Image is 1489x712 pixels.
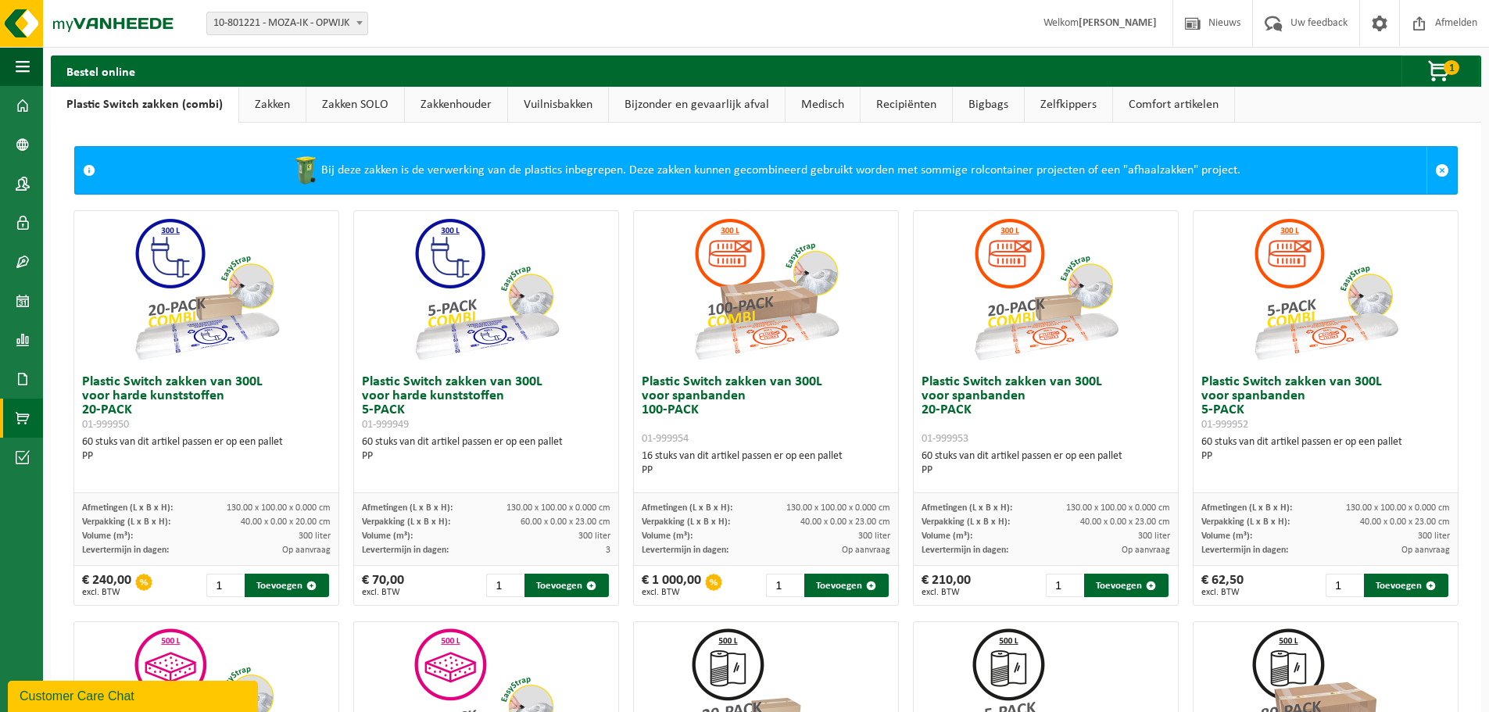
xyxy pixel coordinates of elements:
[206,12,368,35] span: 10-801221 - MOZA-IK - OPWIJK
[1444,60,1459,75] span: 1
[1201,574,1244,597] div: € 62,50
[642,449,890,478] div: 16 stuks van dit artikel passen er op een pallet
[1201,546,1288,555] span: Levertermijn in dagen:
[1364,574,1448,597] button: Toevoegen
[642,588,701,597] span: excl. BTW
[1401,546,1450,555] span: Op aanvraag
[362,503,453,513] span: Afmetingen (L x B x H):
[524,574,609,597] button: Toevoegen
[1201,419,1248,431] span: 01-999952
[82,449,331,463] div: PP
[82,503,173,513] span: Afmetingen (L x B x H):
[1066,503,1170,513] span: 130.00 x 100.00 x 0.000 cm
[1084,574,1169,597] button: Toevoegen
[306,87,404,123] a: Zakken SOLO
[642,517,730,527] span: Verpakking (L x B x H):
[922,463,1170,478] div: PP
[1046,574,1083,597] input: 1
[1122,546,1170,555] span: Op aanvraag
[922,531,972,541] span: Volume (m³):
[362,419,409,431] span: 01-999949
[82,375,331,431] h3: Plastic Switch zakken van 300L voor harde kunststoffen 20-PACK
[642,574,701,597] div: € 1 000,00
[1201,588,1244,597] span: excl. BTW
[578,531,610,541] span: 300 liter
[282,546,331,555] span: Op aanvraag
[800,517,890,527] span: 40.00 x 0.00 x 23.00 cm
[508,87,608,123] a: Vuilnisbakken
[103,147,1426,194] div: Bij deze zakken is de verwerking van de plastics inbegrepen. Deze zakken kunnen gecombineerd gebr...
[642,463,890,478] div: PP
[786,503,890,513] span: 130.00 x 100.00 x 0.000 cm
[245,574,329,597] button: Toevoegen
[1201,517,1290,527] span: Verpakking (L x B x H):
[922,375,1170,445] h3: Plastic Switch zakken van 300L voor spanbanden 20-PACK
[1326,574,1362,597] input: 1
[642,531,693,541] span: Volume (m³):
[1418,531,1450,541] span: 300 liter
[786,87,860,123] a: Medisch
[206,574,243,597] input: 1
[1138,531,1170,541] span: 300 liter
[82,435,331,463] div: 60 stuks van dit artikel passen er op een pallet
[1201,375,1450,431] h3: Plastic Switch zakken van 300L voor spanbanden 5-PACK
[299,531,331,541] span: 300 liter
[521,517,610,527] span: 60.00 x 0.00 x 23.00 cm
[922,546,1008,555] span: Levertermijn in dagen:
[362,574,404,597] div: € 70,00
[82,531,133,541] span: Volume (m³):
[362,546,449,555] span: Levertermijn in dagen:
[82,419,129,431] span: 01-999950
[405,87,507,123] a: Zakkenhouder
[922,433,968,445] span: 01-999953
[842,546,890,555] span: Op aanvraag
[642,546,728,555] span: Levertermijn in dagen:
[922,588,971,597] span: excl. BTW
[486,574,523,597] input: 1
[362,588,404,597] span: excl. BTW
[1247,211,1404,367] img: 01-999952
[1426,147,1457,194] a: Sluit melding
[408,211,564,367] img: 01-999949
[1346,503,1450,513] span: 130.00 x 100.00 x 0.000 cm
[239,87,306,123] a: Zakken
[362,531,413,541] span: Volume (m³):
[922,574,971,597] div: € 210,00
[968,211,1124,367] img: 01-999953
[362,449,610,463] div: PP
[1201,531,1252,541] span: Volume (m³):
[241,517,331,527] span: 40.00 x 0.00 x 20.00 cm
[922,503,1012,513] span: Afmetingen (L x B x H):
[1080,517,1170,527] span: 40.00 x 0.00 x 23.00 cm
[804,574,889,597] button: Toevoegen
[362,517,450,527] span: Verpakking (L x B x H):
[642,433,689,445] span: 01-999954
[1025,87,1112,123] a: Zelfkippers
[82,546,169,555] span: Levertermijn in dagen:
[207,13,367,34] span: 10-801221 - MOZA-IK - OPWIJK
[766,574,803,597] input: 1
[858,531,890,541] span: 300 liter
[82,517,170,527] span: Verpakking (L x B x H):
[1079,17,1157,29] strong: [PERSON_NAME]
[1113,87,1234,123] a: Comfort artikelen
[953,87,1024,123] a: Bigbags
[1360,517,1450,527] span: 40.00 x 0.00 x 23.00 cm
[1401,55,1480,87] button: 1
[8,678,261,712] iframe: chat widget
[609,87,785,123] a: Bijzonder en gevaarlijk afval
[922,449,1170,478] div: 60 stuks van dit artikel passen er op een pallet
[290,155,321,186] img: WB-0240-HPE-GN-50.png
[362,375,610,431] h3: Plastic Switch zakken van 300L voor harde kunststoffen 5-PACK
[1201,503,1292,513] span: Afmetingen (L x B x H):
[861,87,952,123] a: Recipiënten
[128,211,285,367] img: 01-999950
[51,55,151,86] h2: Bestel online
[82,588,131,597] span: excl. BTW
[362,435,610,463] div: 60 stuks van dit artikel passen er op een pallet
[506,503,610,513] span: 130.00 x 100.00 x 0.000 cm
[642,503,732,513] span: Afmetingen (L x B x H):
[688,211,844,367] img: 01-999954
[227,503,331,513] span: 130.00 x 100.00 x 0.000 cm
